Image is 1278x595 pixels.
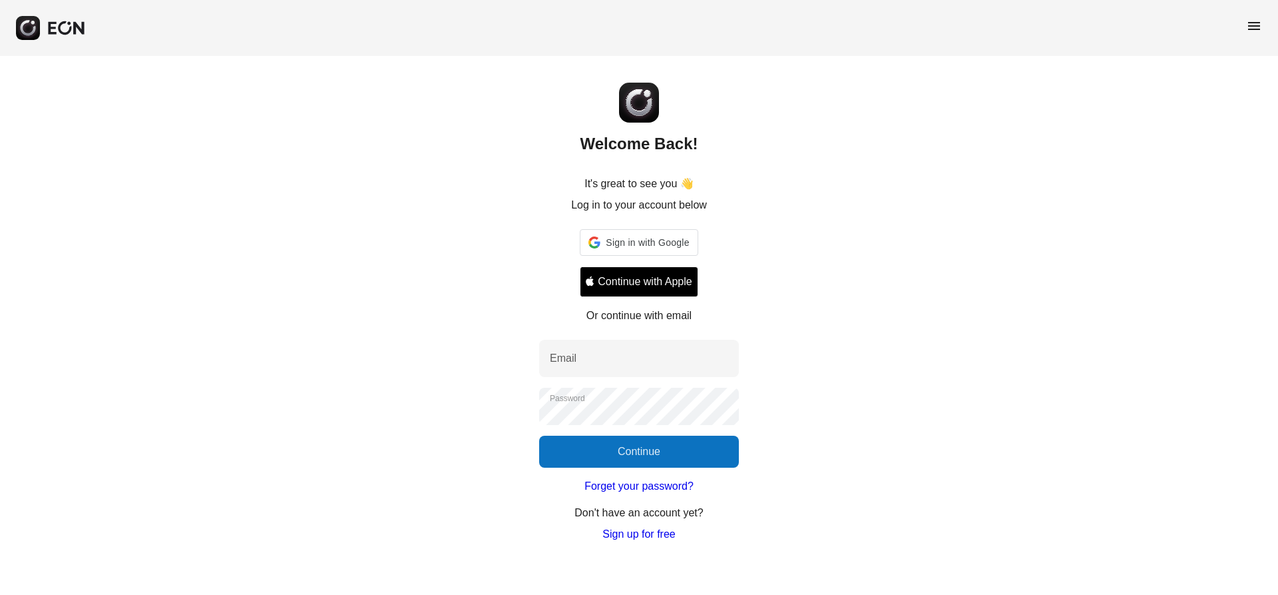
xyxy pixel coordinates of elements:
button: Continue [539,436,739,468]
h2: Welcome Back! [580,133,698,155]
span: Sign in with Google [606,235,689,251]
label: Password [550,393,585,404]
span: menu [1246,18,1262,34]
label: Email [550,350,576,366]
a: Forget your password? [584,478,694,494]
div: Sign in with Google [580,229,698,256]
p: Don't have an account yet? [574,505,703,521]
a: Sign up for free [602,526,675,542]
button: Signin with apple ID [580,267,698,297]
p: It's great to see you 👋 [584,176,694,192]
p: Or continue with email [586,308,692,324]
p: Log in to your account below [571,197,707,213]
